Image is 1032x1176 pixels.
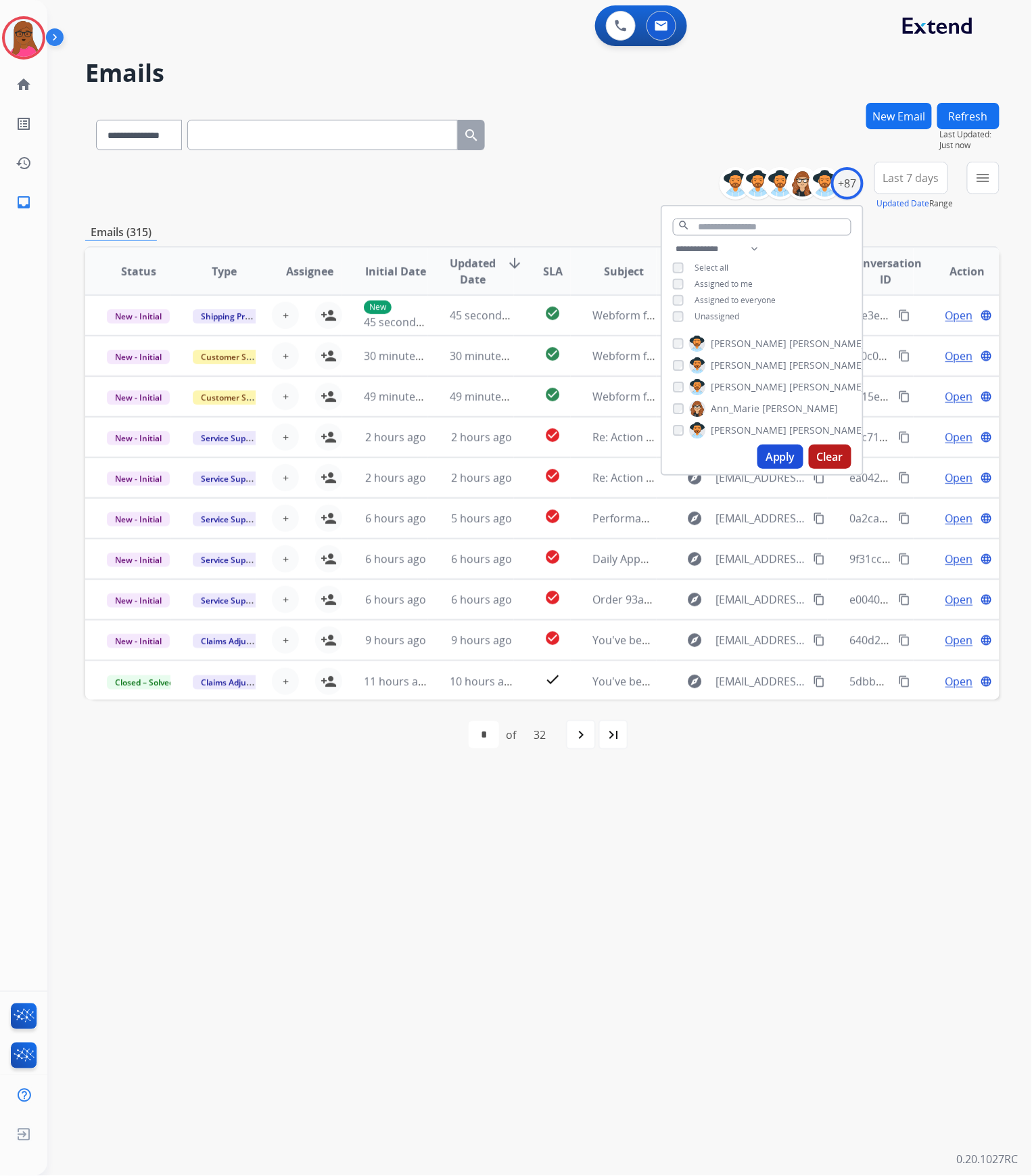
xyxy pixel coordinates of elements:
span: 30 minutes ago [450,348,528,363]
span: [EMAIL_ADDRESS][DOMAIN_NAME] [716,470,806,486]
mat-icon: check_circle [544,305,561,321]
mat-icon: language [981,390,993,403]
span: Last 7 days [883,175,939,181]
mat-icon: explore [686,632,703,648]
span: [PERSON_NAME] [711,424,787,437]
span: [EMAIL_ADDRESS][DOMAIN_NAME] [716,591,806,608]
span: Open [945,673,973,689]
span: + [283,551,289,567]
mat-icon: check_circle [544,346,561,362]
span: New - Initial [107,350,170,364]
span: Customer Support [193,350,281,364]
span: Assigned to everyone [695,294,776,306]
span: 2 hours ago [451,430,512,445]
span: Open [945,388,973,405]
span: Closed – Solved [107,675,182,689]
button: + [272,505,299,532]
button: + [272,302,299,329]
mat-icon: content_copy [899,350,911,362]
button: Last 7 days [874,162,948,194]
button: Updated Date [877,198,930,209]
span: 45 seconds ago [364,315,443,330]
mat-icon: check_circle [544,386,561,403]
span: You've been assigned a new service order: 4b897967-917d-40dc-91ba-24da79d6121d [592,633,1023,648]
mat-icon: list_alt [16,116,32,132]
span: New - Initial [107,390,170,405]
mat-icon: explore [686,470,703,486]
mat-icon: check [544,671,561,687]
mat-icon: content_copy [899,553,911,565]
span: Just now [940,140,1000,151]
span: 49 minutes ago [450,389,528,404]
span: [PERSON_NAME] [711,359,787,372]
span: Service Support [193,553,270,567]
span: Service Support [193,472,270,486]
span: Webform from [EMAIL_ADDRESS][DOMAIN_NAME] on [DATE] [592,308,899,323]
p: 0.20.1027RC [957,1152,1018,1168]
span: 9 hours ago [451,633,512,648]
mat-icon: check_circle [544,468,561,484]
mat-icon: person_add [321,388,337,405]
span: [EMAIL_ADDRESS][DOMAIN_NAME] [716,510,806,526]
mat-icon: language [981,512,993,524]
span: [PERSON_NAME] [789,424,865,437]
span: 9 hours ago [365,633,426,648]
p: New [364,300,392,314]
span: 6 hours ago [365,592,426,607]
span: 11 hours ago [364,674,431,689]
button: + [272,464,299,491]
mat-icon: person_add [321,632,337,648]
span: Assigned to me [695,278,753,290]
span: New - Initial [107,512,170,526]
button: + [272,545,299,572]
span: Updated Date [450,255,496,288]
mat-icon: search [678,219,690,231]
mat-icon: person_add [321,470,337,486]
span: Performance Report for Extend reported on [DATE] [592,511,854,526]
button: Refresh [937,103,1000,129]
span: 6 hours ago [365,551,426,566]
span: Claims Adjudication [193,675,285,689]
button: Clear [809,445,851,469]
mat-icon: language [981,350,993,362]
div: +87 [831,167,864,200]
span: 10 hours ago [450,674,517,689]
span: Service Support [193,593,270,608]
mat-icon: language [981,309,993,321]
span: 6 hours ago [451,592,512,607]
mat-icon: content_copy [899,431,911,443]
span: 6 hours ago [365,511,426,526]
mat-icon: content_copy [899,309,911,321]
mat-icon: content_copy [813,593,825,606]
span: + [283,348,289,364]
span: New - Initial [107,472,170,486]
span: 2 hours ago [365,430,426,445]
mat-icon: home [16,76,32,93]
mat-icon: explore [686,591,703,608]
button: Apply [757,445,803,469]
span: Type [212,263,237,279]
span: [PERSON_NAME] [789,359,865,372]
span: Open [945,551,973,567]
mat-icon: content_copy [899,390,911,403]
span: Open [945,429,973,445]
span: 6 hours ago [451,551,512,566]
mat-icon: language [981,431,993,443]
mat-icon: person_add [321,348,337,364]
mat-icon: language [981,634,993,646]
span: + [283,632,289,648]
mat-icon: explore [686,673,703,689]
mat-icon: content_copy [899,675,911,687]
span: [PERSON_NAME] [789,380,865,394]
span: + [283,388,289,405]
div: of [506,727,516,743]
span: + [283,673,289,689]
span: New - Initial [107,431,170,445]
span: 49 minutes ago [364,389,442,404]
mat-icon: inbox [16,194,32,210]
mat-icon: check_circle [544,549,561,565]
span: New - Initial [107,309,170,323]
mat-icon: menu [975,170,991,186]
button: + [272,383,299,410]
mat-icon: language [981,553,993,565]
